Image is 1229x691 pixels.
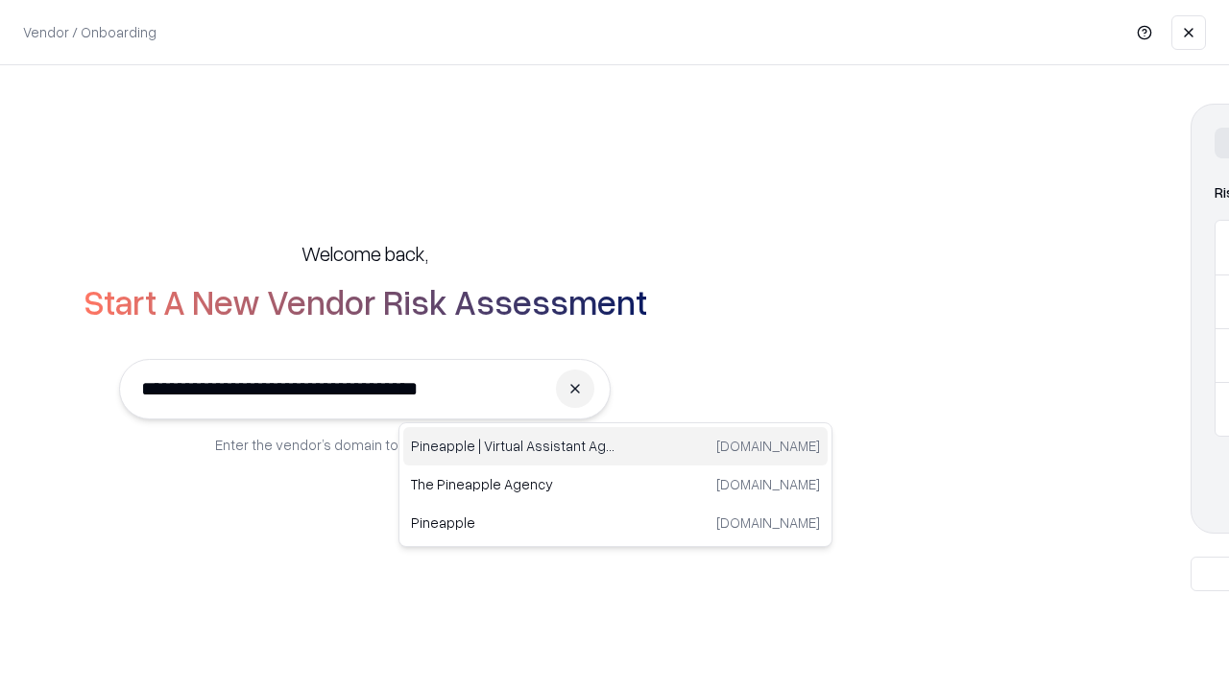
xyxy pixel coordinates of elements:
p: Pineapple | Virtual Assistant Agency [411,436,615,456]
p: [DOMAIN_NAME] [716,512,820,533]
div: Suggestions [398,422,832,547]
p: Pineapple [411,512,615,533]
p: The Pineapple Agency [411,474,615,494]
p: Enter the vendor’s domain to begin onboarding [215,435,515,455]
h5: Welcome back, [301,240,428,267]
p: [DOMAIN_NAME] [716,436,820,456]
p: Vendor / Onboarding [23,22,157,42]
p: [DOMAIN_NAME] [716,474,820,494]
h2: Start A New Vendor Risk Assessment [84,282,647,321]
